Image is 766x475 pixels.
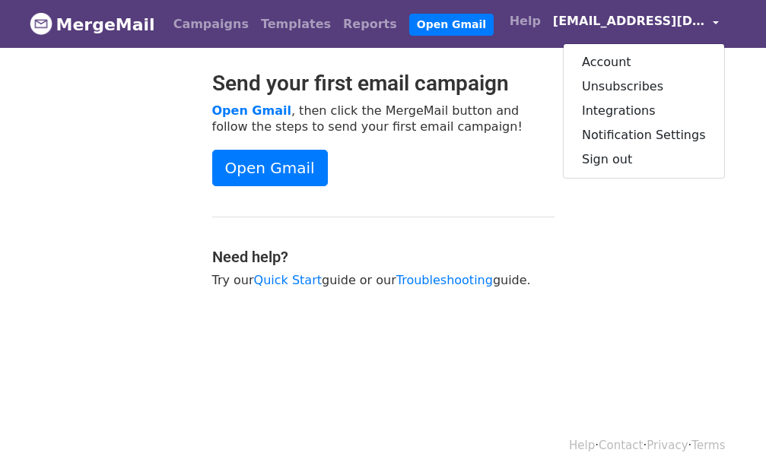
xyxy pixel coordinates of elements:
p: Try our guide or our guide. [212,272,555,288]
div: أداة الدردشة [690,402,766,475]
h2: Send your first email campaign [212,71,555,97]
a: Open Gmail [212,103,291,118]
a: Integrations [564,99,724,123]
span: [EMAIL_ADDRESS][DOMAIN_NAME] [553,12,705,30]
a: Quick Start [254,273,322,287]
a: Reports [337,9,403,40]
a: Privacy [647,439,688,452]
a: Help [569,439,595,452]
iframe: Chat Widget [690,402,766,475]
a: Unsubscribes [564,74,724,99]
a: Account [564,50,724,74]
a: Open Gmail [409,14,494,36]
a: MergeMail [30,8,155,40]
img: MergeMail logo [30,12,52,35]
a: Contact [599,439,643,452]
a: Open Gmail [212,150,328,186]
h4: Need help? [212,248,555,266]
a: Templates [255,9,337,40]
div: [EMAIL_ADDRESS][DOMAIN_NAME] [563,43,725,179]
a: [EMAIL_ADDRESS][DOMAIN_NAME] [547,6,725,42]
a: Help [504,6,547,36]
a: Troubleshooting [396,273,493,287]
a: Notification Settings [564,123,724,147]
p: , then click the MergeMail button and follow the steps to send your first email campaign! [212,103,555,135]
a: Campaigns [167,9,255,40]
a: Sign out [564,147,724,172]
